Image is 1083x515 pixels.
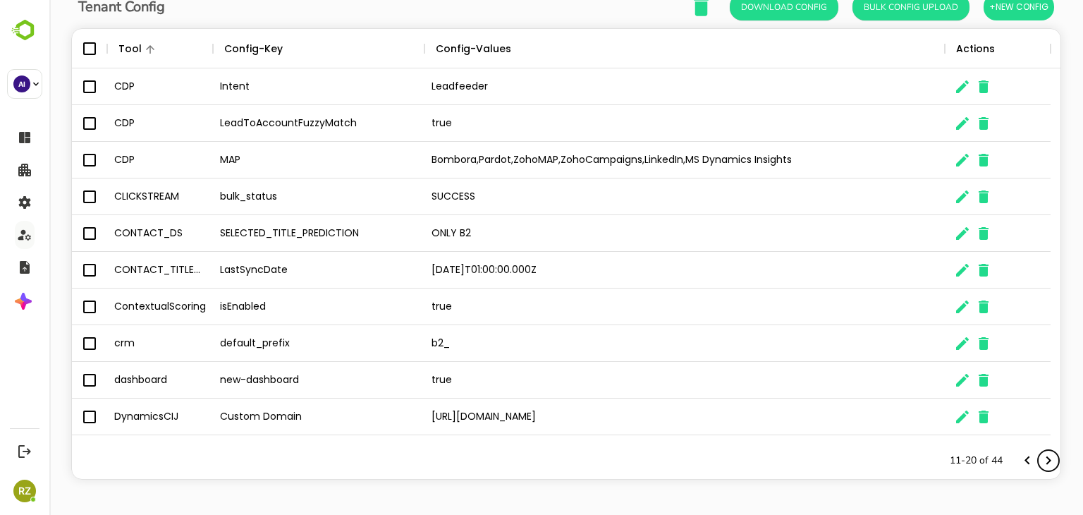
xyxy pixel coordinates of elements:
[375,105,895,142] div: true
[164,362,375,399] div: new-dashboard
[375,325,895,362] div: b2_
[58,105,164,142] div: CDP
[375,362,895,399] div: true
[462,41,479,58] button: Sort
[58,252,164,289] div: CONTACT_TITLE_PREDICTION
[15,442,34,461] button: Logout
[22,28,1012,480] div: The User Data
[58,325,164,362] div: crm
[375,68,895,105] div: Leadfeeder
[7,17,43,44] img: BambooboxLogoMark.f1c84d78b4c51b1a7b5f700c9845e183.svg
[907,29,946,68] div: Actions
[164,142,375,178] div: MAP
[58,142,164,178] div: CDP
[375,252,895,289] div: [DATE]T01:00:00.000Z
[164,399,375,435] div: Custom Domain
[967,450,989,471] button: Previous page
[375,399,895,435] div: [URL][DOMAIN_NAME]
[375,142,895,178] div: Bombora,Pardot,ZohoMAP,ZohoCampaigns,LinkedIn,MS Dynamics Insights
[375,289,895,325] div: true
[58,68,164,105] div: CDP
[164,252,375,289] div: LastSyncDate
[58,289,164,325] div: ContextualScoring
[164,68,375,105] div: Intent
[175,29,233,68] div: Config-Key
[900,454,953,468] p: 11-20 of 44
[58,399,164,435] div: DynamicsCIJ
[164,289,375,325] div: isEnabled
[58,178,164,215] div: CLICKSTREAM
[375,215,895,252] div: ONLY B2
[58,215,164,252] div: CONTACT_DS
[386,29,462,68] div: Config-Values
[164,325,375,362] div: default_prefix
[375,178,895,215] div: SUCCESS
[989,450,1010,471] button: Next page
[164,215,375,252] div: SELECTED_TITLE_PREDICTION
[13,75,30,92] div: AI
[58,362,164,399] div: dashboard
[164,105,375,142] div: LeadToAccountFuzzyMatch
[92,41,109,58] button: Sort
[164,178,375,215] div: bulk_status
[13,480,36,502] div: RZ
[69,29,92,68] div: Tool
[233,41,250,58] button: Sort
